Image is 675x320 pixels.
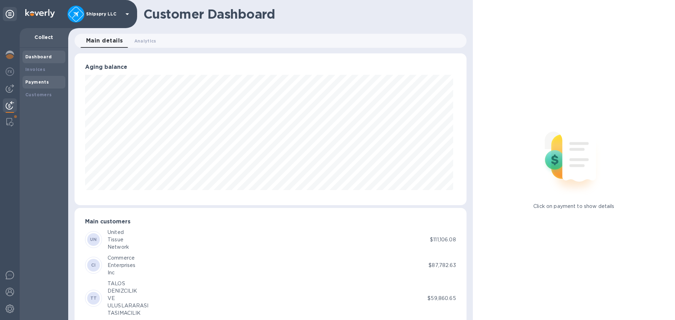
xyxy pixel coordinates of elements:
[134,37,156,45] span: Analytics
[85,64,456,71] h3: Aging balance
[25,34,63,41] p: Collect
[108,262,135,269] div: Enterprises
[108,302,149,309] div: ULUSLARARASI
[533,203,614,210] p: Click on payment to show details
[90,295,97,301] b: TT
[91,262,96,268] b: CI
[108,295,149,302] div: VE
[25,67,45,72] b: Invoices
[108,254,135,262] div: Commerce
[25,79,49,85] b: Payments
[86,12,121,17] p: Shipspry LLC
[108,229,129,236] div: United
[25,92,52,97] b: Customers
[108,280,149,287] div: TALOS
[25,54,52,59] b: Dashboard
[90,237,97,242] b: UN
[429,262,456,269] p: $87,782.63
[3,7,17,21] div: Unpin categories
[108,287,149,295] div: DENIZCILIK
[108,269,135,276] div: Inc
[25,9,55,18] img: Logo
[430,236,456,243] p: $111,106.08
[6,67,14,76] img: Foreign exchange
[108,309,149,317] div: TASIMACILIK
[143,7,462,21] h1: Customer Dashboard
[86,36,123,46] span: Main details
[85,218,456,225] h3: Main customers
[108,236,129,243] div: Tissue
[108,243,129,251] div: Network
[427,295,456,302] p: $59,860.65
